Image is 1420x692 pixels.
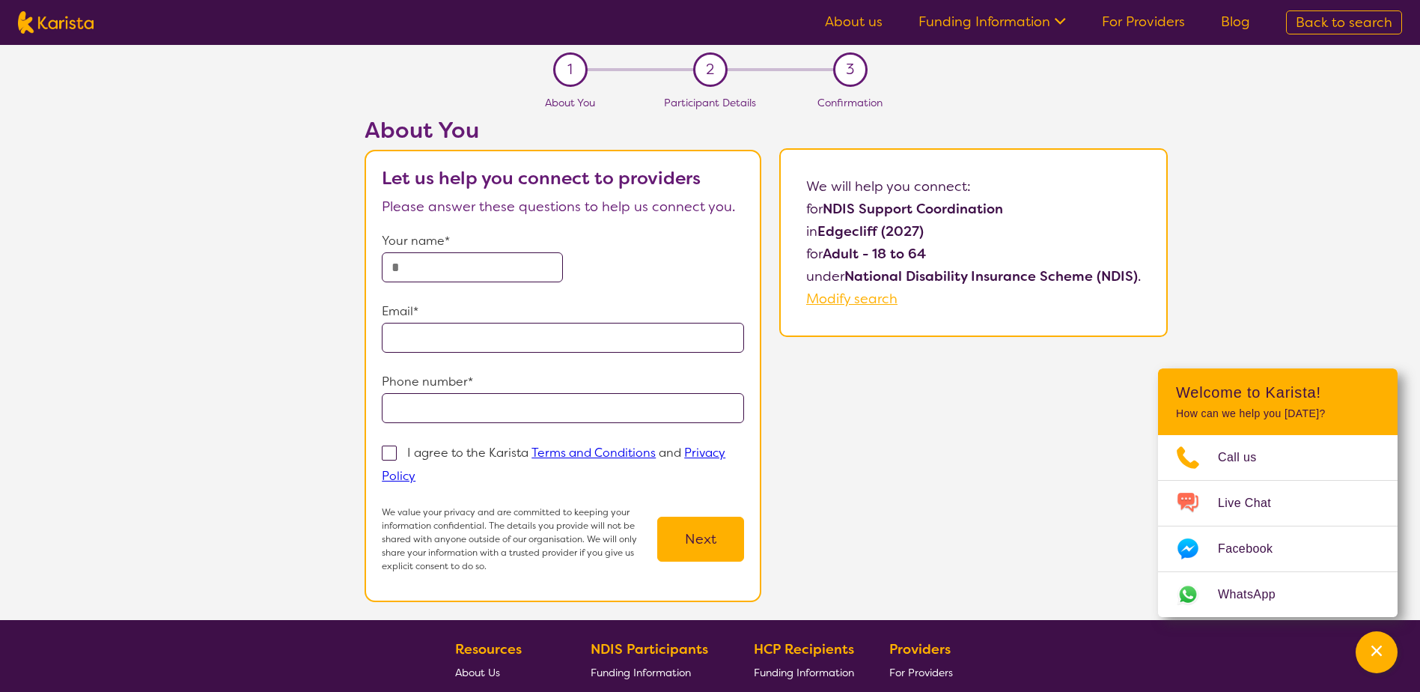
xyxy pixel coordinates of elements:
a: Back to search [1286,10,1402,34]
b: NDIS Participants [591,640,708,658]
a: Blog [1221,13,1250,31]
button: Next [657,517,744,562]
p: Email* [382,300,744,323]
button: Channel Menu [1356,631,1398,673]
h2: About You [365,117,761,144]
p: for [806,243,1141,265]
img: Karista logo [18,11,94,34]
ul: Choose channel [1158,435,1398,617]
p: We will help you connect: [806,175,1141,198]
b: National Disability Insurance Scheme (NDIS) [844,267,1138,285]
a: Web link opens in a new tab. [1158,572,1398,617]
b: HCP Recipients [754,640,854,658]
a: About Us [455,661,555,684]
b: Let us help you connect to providers [382,166,701,190]
a: Funding Information [918,13,1066,31]
span: Live Chat [1218,492,1289,515]
span: Confirmation [817,96,883,109]
p: Please answer these questions to help us connect you. [382,195,744,218]
a: Funding Information [591,661,719,684]
span: Funding Information [754,666,854,679]
span: Funding Information [591,666,691,679]
span: 2 [706,58,714,81]
span: Back to search [1296,13,1392,31]
span: 3 [846,58,854,81]
a: Modify search [806,290,898,308]
p: for [806,198,1141,220]
p: I agree to the Karista and [382,445,725,484]
a: Funding Information [754,661,854,684]
a: For Providers [1102,13,1185,31]
b: Edgecliff (2027) [817,222,924,240]
b: NDIS Support Coordination [823,200,1003,218]
p: We value your privacy and are committed to keeping your information confidential. The details you... [382,506,657,573]
span: Call us [1218,446,1275,469]
p: under . [806,265,1141,288]
span: For Providers [889,666,953,679]
p: Your name* [382,230,744,252]
span: Facebook [1218,538,1291,560]
div: Channel Menu [1158,368,1398,617]
p: Phone number* [382,371,744,393]
b: Providers [889,640,951,658]
h2: Welcome to Karista! [1176,383,1380,401]
a: About us [825,13,883,31]
span: 1 [567,58,573,81]
p: in [806,220,1141,243]
p: How can we help you [DATE]? [1176,407,1380,420]
span: About You [545,96,595,109]
span: About Us [455,666,500,679]
a: For Providers [889,661,959,684]
span: WhatsApp [1218,583,1293,606]
b: Adult - 18 to 64 [823,245,926,263]
span: Participant Details [664,96,756,109]
a: Terms and Conditions [531,445,656,461]
b: Resources [455,640,522,658]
